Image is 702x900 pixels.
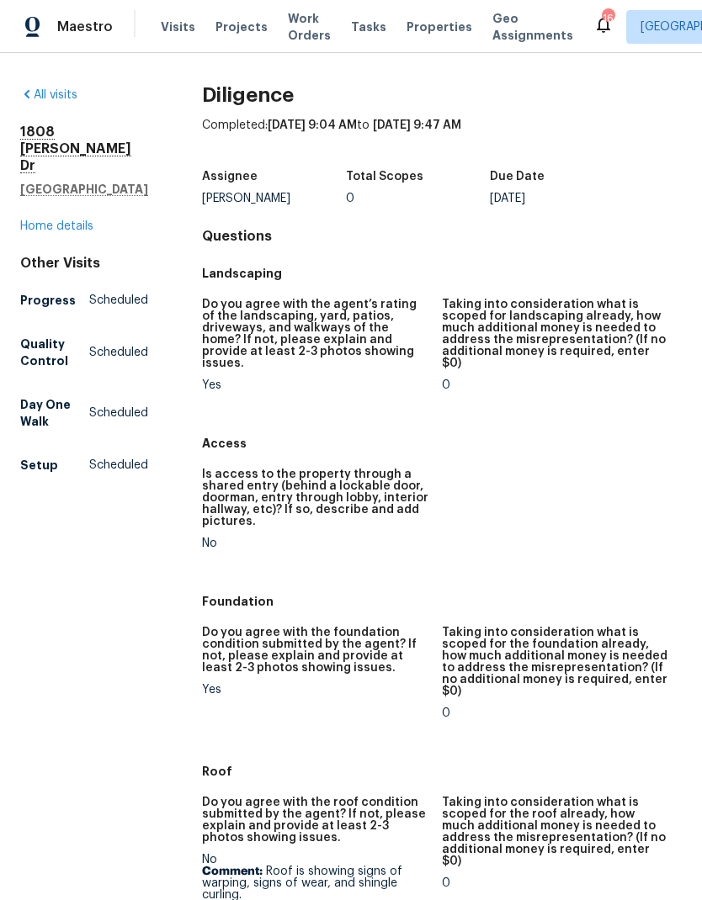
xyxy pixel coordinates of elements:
[373,119,461,131] span: [DATE] 9:47 AM
[20,389,148,437] a: Day One WalkScheduled
[442,379,668,391] div: 0
[442,627,668,697] h5: Taking into consideration what is scoped for the foundation already, how much additional money is...
[89,457,148,474] span: Scheduled
[20,220,93,232] a: Home details
[202,763,682,780] h5: Roof
[89,344,148,361] span: Scheduled
[490,171,545,183] h5: Due Date
[492,10,573,44] span: Geo Assignments
[202,866,263,877] b: Comment:
[89,405,148,421] span: Scheduled
[346,193,490,204] div: 0
[268,119,357,131] span: [DATE] 9:04 AM
[20,457,58,474] h5: Setup
[20,89,77,101] a: All visits
[602,10,614,27] div: 16
[20,285,148,315] a: ProgressScheduled
[407,19,472,35] span: Properties
[202,193,346,204] div: [PERSON_NAME]
[20,329,148,376] a: Quality ControlScheduled
[202,379,428,391] div: Yes
[215,19,268,35] span: Projects
[20,255,148,272] div: Other Visits
[202,469,428,527] h5: Is access to the property through a shared entry (behind a lockable door, doorman, entry through ...
[202,299,428,369] h5: Do you agree with the agent’s rating of the landscaping, yard, patios, driveways, and walkways of...
[442,877,668,889] div: 0
[161,19,195,35] span: Visits
[202,265,682,282] h5: Landscaping
[20,450,148,480] a: SetupScheduled
[442,299,668,369] h5: Taking into consideration what is scoped for landscaping already, how much additional money is ne...
[351,21,386,33] span: Tasks
[202,228,682,245] h4: Questions
[202,117,682,161] div: Completed: to
[202,435,682,452] h5: Access
[202,87,682,103] h2: Diligence
[20,292,76,309] h5: Progress
[202,627,428,674] h5: Do you agree with the foundation condition submitted by the agent? If not, please explain and pro...
[202,684,428,696] div: Yes
[202,593,682,610] h5: Foundation
[20,336,89,369] h5: Quality Control
[346,171,423,183] h5: Total Scopes
[202,171,258,183] h5: Assignee
[202,797,428,844] h5: Do you agree with the roof condition submitted by the agent? If not, please explain and provide a...
[89,292,148,309] span: Scheduled
[202,537,428,549] div: No
[442,707,668,719] div: 0
[288,10,331,44] span: Work Orders
[442,797,668,867] h5: Taking into consideration what is scoped for the roof already, how much additional money is neede...
[490,193,634,204] div: [DATE]
[20,396,89,430] h5: Day One Walk
[57,19,113,35] span: Maestro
